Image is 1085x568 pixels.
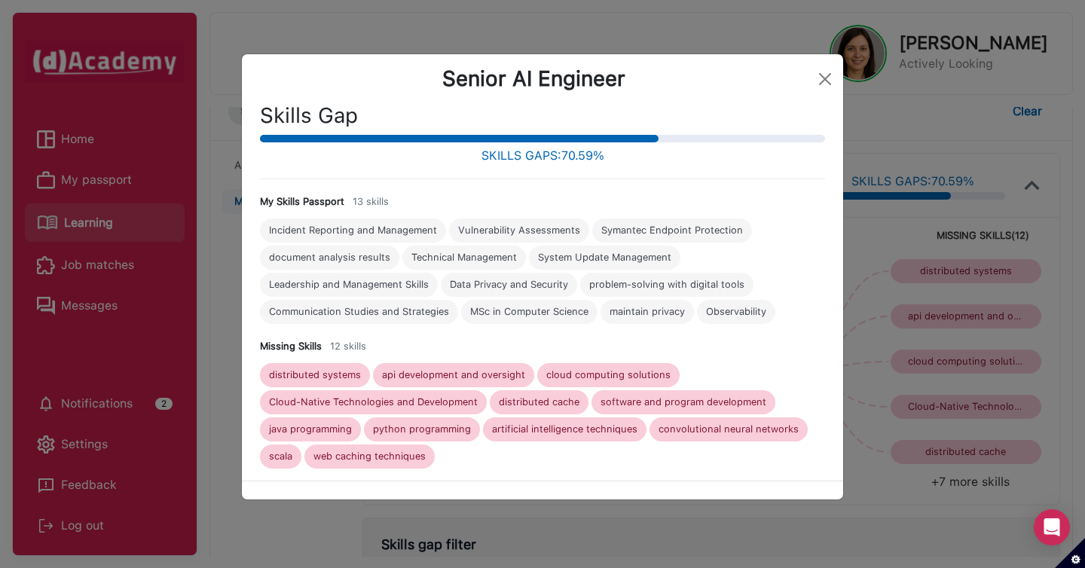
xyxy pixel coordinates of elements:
div: Observability [706,306,766,318]
div: software and program development [601,396,766,408]
div: Vulnerability Assessments [458,224,580,237]
div: Communication Studies and Strategies [269,306,449,318]
div: Senior AI Engineer [254,66,813,92]
div: Leadership and Management Skills [269,279,429,291]
div: Data Privacy and Security [450,279,568,291]
div: problem-solving with digital tools [589,279,744,291]
div: cloud computing solutions [546,369,671,381]
div: artificial intelligence techniques [492,423,637,435]
div: scala [269,450,292,463]
h4: My Skills Passport [260,196,344,208]
div: java programming [269,423,352,435]
div: MSc in Computer Science [470,306,588,318]
h3: Skills Gap [260,103,825,129]
div: Cloud-Native Technologies and Development [269,396,478,408]
div: 12 skills [330,336,366,357]
div: document analysis results [269,252,390,264]
div: python programming [373,423,471,435]
div: System Update Management [538,252,671,264]
div: Incident Reporting and Management [269,224,437,237]
div: SKILLS GAPS: 70.59 % [481,145,604,166]
h4: Missing Skills [260,340,322,353]
button: Close [813,67,837,91]
button: Set cookie preferences [1055,538,1085,568]
div: 13 skills [353,191,389,212]
div: convolutional neural networks [659,423,799,435]
div: Technical Management [411,252,517,264]
div: distributed cache [499,396,579,408]
div: web caching techniques [313,450,426,463]
div: distributed systems [269,369,361,381]
div: Open Intercom Messenger [1034,509,1070,545]
div: Symantec Endpoint Protection [601,224,743,237]
div: api development and oversight [382,369,525,381]
div: maintain privacy [610,306,685,318]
